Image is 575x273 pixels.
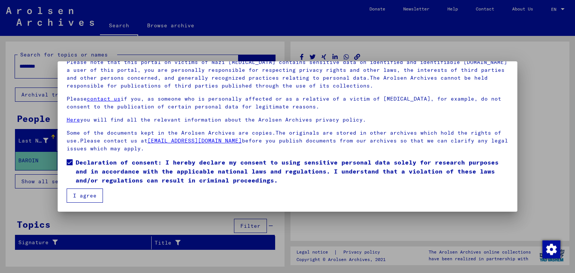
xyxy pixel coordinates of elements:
button: I agree [67,188,103,203]
p: Please if you, as someone who is personally affected or as a relative of a victim of [MEDICAL_DAT... [67,95,509,111]
a: contact us [87,95,121,102]
span: Declaration of consent: I hereby declare my consent to using sensitive personal data solely for r... [76,158,509,185]
img: Change consent [542,240,560,258]
p: you will find all the relevant information about the Arolsen Archives privacy policy. [67,116,509,124]
a: [EMAIL_ADDRESS][DOMAIN_NAME] [147,137,242,144]
a: Here [67,116,80,123]
p: Please note that this portal on victims of Nazi [MEDICAL_DATA] contains sensitive data on identif... [67,58,509,90]
div: Change consent [542,240,560,258]
p: Some of the documents kept in the Arolsen Archives are copies.The originals are stored in other a... [67,129,509,153]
